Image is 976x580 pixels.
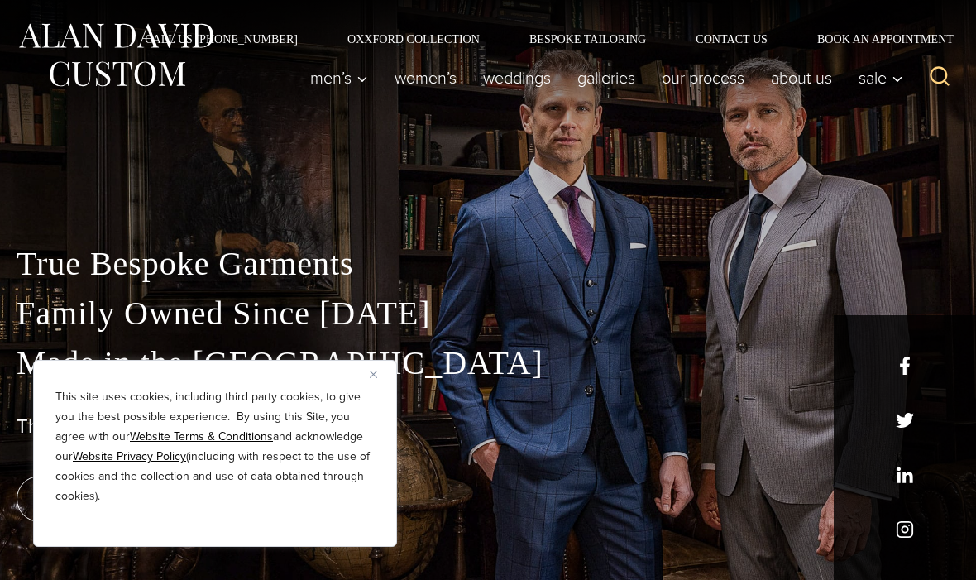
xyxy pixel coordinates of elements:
[792,33,959,45] a: Book an Appointment
[671,33,792,45] a: Contact Us
[297,61,911,94] nav: Primary Navigation
[505,33,671,45] a: Bespoke Tailoring
[323,33,505,45] a: Oxxford Collection
[370,364,390,384] button: Close
[17,415,959,439] h1: The Best Custom Suits NYC Has to Offer
[310,70,368,86] span: Men’s
[370,371,377,378] img: Close
[130,428,273,445] a: Website Terms & Conditions
[859,70,903,86] span: Sale
[564,61,648,94] a: Galleries
[17,476,248,522] a: book an appointment
[120,33,959,45] nav: Secondary Navigation
[758,61,845,94] a: About Us
[381,61,470,94] a: Women’s
[73,448,186,465] a: Website Privacy Policy
[920,58,959,98] button: View Search Form
[470,61,564,94] a: weddings
[120,33,323,45] a: Call Us [PHONE_NUMBER]
[17,18,215,92] img: Alan David Custom
[648,61,758,94] a: Our Process
[55,387,375,506] p: This site uses cookies, including third party cookies, to give you the best possible experience. ...
[17,239,959,388] p: True Bespoke Garments Family Owned Since [DATE] Made in the [GEOGRAPHIC_DATA]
